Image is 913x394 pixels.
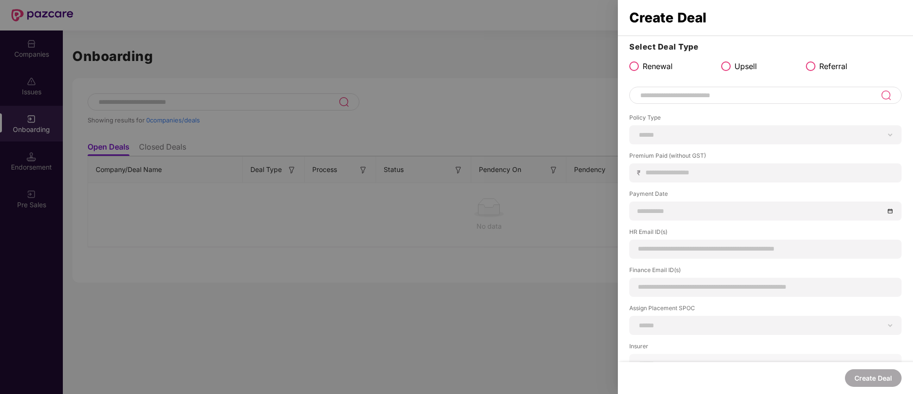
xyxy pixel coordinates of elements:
[629,342,902,354] label: Insurer
[629,12,902,23] div: Create Deal
[734,61,757,72] span: Upsell
[629,304,902,316] label: Assign Placement SPOC
[629,228,902,240] label: HR Email ID(s)
[629,113,902,125] label: Policy Type
[881,90,892,101] img: svg+xml;base64,PHN2ZyB3aWR0aD0iMjQiIGhlaWdodD0iMjUiIHZpZXdCb3g9IjAgMCAyNCAyNSIgZmlsbD0ibm9uZSIgeG...
[629,152,902,163] label: Premium Paid (without GST)
[629,41,902,53] h3: Select Deal Type
[845,369,902,387] button: Create Deal
[629,190,902,202] label: Payment Date
[819,61,847,72] span: Referral
[643,61,673,72] span: Renewal
[629,266,902,278] label: Finance Email ID(s)
[637,168,645,177] span: ₹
